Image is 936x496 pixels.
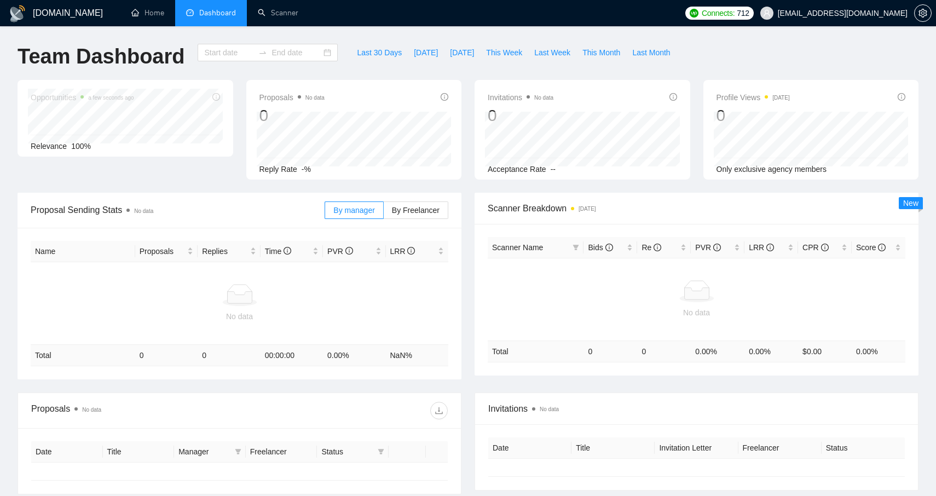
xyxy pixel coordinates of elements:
[321,446,373,458] span: Status
[540,406,559,412] span: No data
[31,241,135,262] th: Name
[414,47,438,59] span: [DATE]
[856,243,886,252] span: Score
[488,402,905,416] span: Invitations
[488,437,571,459] th: Date
[135,241,198,262] th: Proposals
[430,402,448,419] button: download
[357,47,402,59] span: Last 30 Days
[583,341,637,362] td: 0
[31,345,135,366] td: Total
[31,441,103,463] th: Date
[378,448,384,455] span: filter
[915,9,931,18] span: setting
[235,448,241,455] span: filter
[588,243,613,252] span: Bids
[570,239,581,256] span: filter
[246,441,317,463] th: Freelancer
[323,345,385,366] td: 0.00 %
[717,91,790,104] span: Profile Views
[528,44,576,61] button: Last Week
[174,441,246,463] th: Manager
[140,245,185,257] span: Proposals
[258,48,267,57] span: to
[486,47,522,59] span: This Week
[492,243,543,252] span: Scanner Name
[749,243,774,252] span: LRR
[579,206,596,212] time: [DATE]
[488,165,546,174] span: Acceptance Rate
[204,47,254,59] input: Start date
[488,201,905,215] span: Scanner Breakdown
[351,44,408,61] button: Last 30 Days
[488,105,553,126] div: 0
[605,244,613,251] span: info-circle
[441,93,448,101] span: info-circle
[772,95,789,101] time: [DATE]
[450,47,474,59] span: [DATE]
[333,206,374,215] span: By manager
[669,93,677,101] span: info-circle
[233,443,244,460] span: filter
[691,341,744,362] td: 0.00 %
[571,437,655,459] th: Title
[737,7,749,19] span: 712
[738,437,822,459] th: Freelancer
[576,44,626,61] button: This Month
[492,307,901,319] div: No data
[534,95,553,101] span: No data
[103,441,175,463] th: Title
[744,341,798,362] td: 0.00 %
[821,244,829,251] span: info-circle
[766,244,774,251] span: info-circle
[35,310,444,322] div: No data
[407,247,415,255] span: info-circle
[702,7,735,19] span: Connects:
[259,91,325,104] span: Proposals
[626,44,676,61] button: Last Month
[695,243,721,252] span: PVR
[198,241,260,262] th: Replies
[655,437,738,459] th: Invitation Letter
[488,91,553,104] span: Invitations
[898,93,905,101] span: info-circle
[261,345,323,366] td: 00:00:00
[551,165,556,174] span: --
[852,341,905,362] td: 0.00 %
[302,165,311,174] span: -%
[444,44,480,61] button: [DATE]
[654,244,661,251] span: info-circle
[31,203,325,217] span: Proposal Sending Stats
[178,446,230,458] span: Manager
[637,341,691,362] td: 0
[488,341,583,362] td: Total
[431,406,447,415] span: download
[713,244,721,251] span: info-circle
[131,8,164,18] a: homeHome
[480,44,528,61] button: This Week
[259,165,297,174] span: Reply Rate
[258,48,267,57] span: swap-right
[199,8,236,18] span: Dashboard
[345,247,353,255] span: info-circle
[822,437,905,459] th: Status
[305,95,325,101] span: No data
[31,402,240,419] div: Proposals
[202,245,247,257] span: Replies
[327,247,353,256] span: PVR
[284,247,291,255] span: info-circle
[914,9,932,18] a: setting
[135,345,198,366] td: 0
[9,5,26,22] img: logo
[642,243,661,252] span: Re
[798,341,852,362] td: $ 0.00
[186,9,194,16] span: dashboard
[390,247,415,256] span: LRR
[903,199,918,207] span: New
[386,345,449,366] td: NaN %
[258,8,298,18] a: searchScanner
[134,208,153,214] span: No data
[582,47,620,59] span: This Month
[392,206,440,215] span: By Freelancer
[18,44,184,70] h1: Team Dashboard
